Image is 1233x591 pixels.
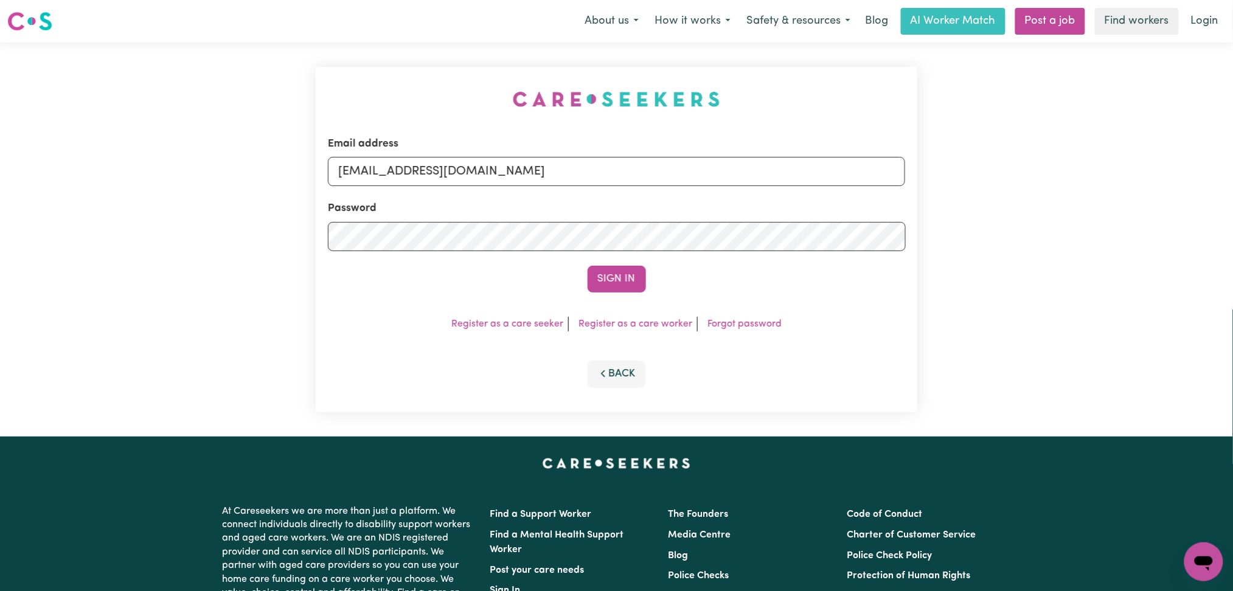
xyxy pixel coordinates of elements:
a: Charter of Customer Service [847,530,976,540]
a: Careseekers logo [7,7,52,35]
a: AI Worker Match [901,8,1006,35]
button: How it works [647,9,738,34]
a: The Founders [669,510,729,519]
label: Password [328,201,377,216]
iframe: Button to launch messaging window [1184,542,1223,581]
a: Register as a care seeker [451,319,563,329]
a: Media Centre [669,530,731,540]
a: Register as a care worker [578,319,692,329]
a: Post a job [1015,8,1085,35]
button: Safety & resources [738,9,858,34]
button: Sign In [588,266,646,292]
a: Protection of Human Rights [847,571,970,581]
a: Forgot password [707,319,782,329]
a: Login [1184,8,1226,35]
input: Email address [328,157,906,186]
a: Blog [669,551,689,561]
a: Blog [858,8,896,35]
a: Code of Conduct [847,510,922,519]
button: About us [577,9,647,34]
a: Police Check Policy [847,551,932,561]
a: Find a Support Worker [490,510,592,519]
a: Careseekers home page [543,458,690,468]
button: Back [588,361,646,387]
img: Careseekers logo [7,10,52,32]
a: Post your care needs [490,565,585,575]
a: Police Checks [669,571,729,581]
label: Email address [328,136,398,152]
a: Find a Mental Health Support Worker [490,530,624,555]
a: Find workers [1095,8,1179,35]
